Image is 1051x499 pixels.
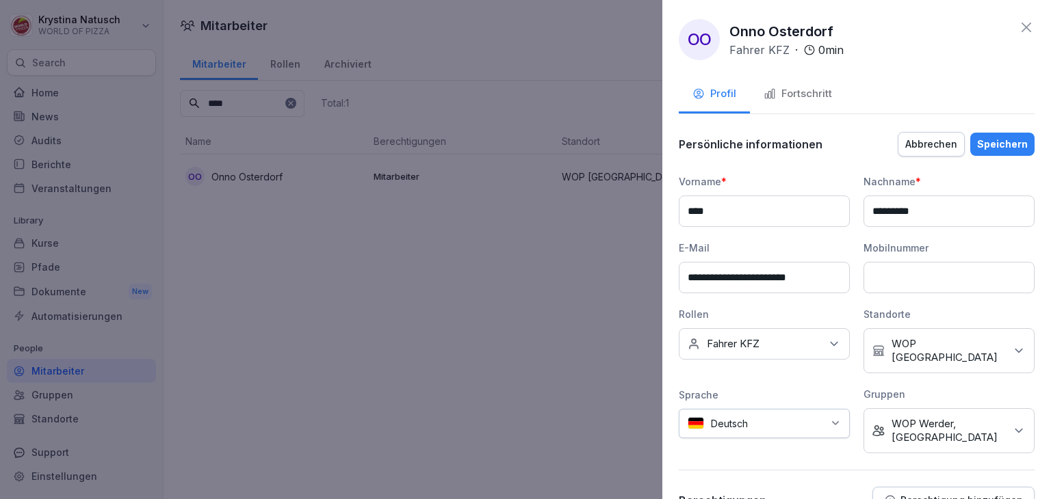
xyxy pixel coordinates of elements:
[764,86,832,102] div: Fortschritt
[688,417,704,430] img: de.svg
[679,241,850,255] div: E-Mail
[864,241,1035,255] div: Mobilnummer
[818,42,844,58] p: 0 min
[892,417,1005,444] p: WOP Werder, [GEOGRAPHIC_DATA]
[679,137,822,151] p: Persönliche informationen
[707,337,760,351] p: Fahrer KFZ
[679,409,850,438] div: Deutsch
[864,387,1035,401] div: Gruppen
[864,174,1035,189] div: Nachname
[729,42,844,58] div: ·
[898,132,965,157] button: Abbrechen
[892,337,1005,364] p: WOP [GEOGRAPHIC_DATA]
[970,133,1035,156] button: Speichern
[750,77,846,113] button: Fortschritt
[729,42,790,58] p: Fahrer KFZ
[679,307,850,321] div: Rollen
[679,77,750,113] button: Profil
[977,137,1028,152] div: Speichern
[679,174,850,189] div: Vorname
[679,388,850,402] div: Sprache
[679,19,720,60] div: OO
[864,307,1035,321] div: Standorte
[692,86,736,102] div: Profil
[729,21,833,42] p: Onno Osterdorf
[905,137,957,152] div: Abbrechen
